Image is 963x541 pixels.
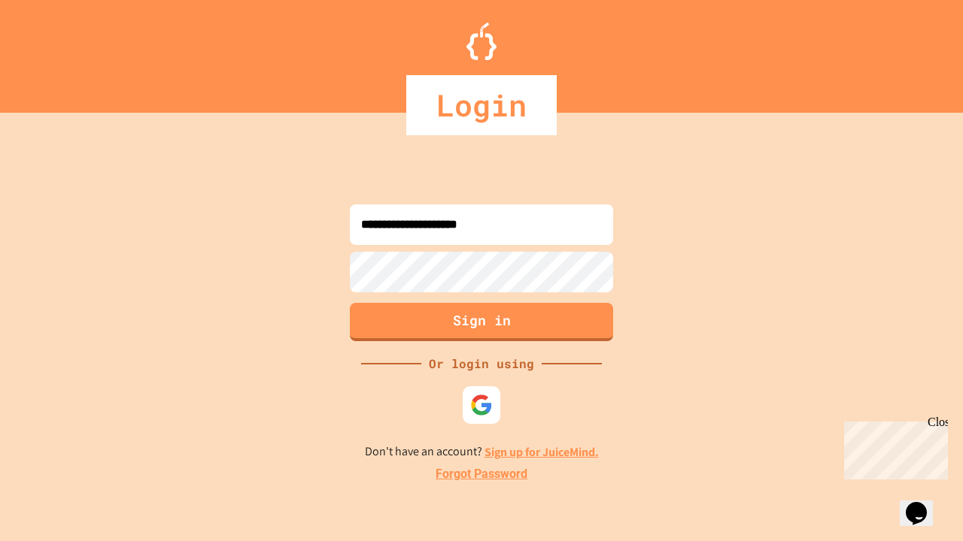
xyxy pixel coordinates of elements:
div: Or login using [421,355,542,373]
iframe: chat widget [838,416,948,479]
img: Logo.svg [466,23,497,60]
button: Sign in [350,303,613,341]
img: google-icon.svg [470,394,493,416]
a: Sign up for JuiceMind. [485,444,599,460]
iframe: chat widget [900,481,948,526]
p: Don't have an account? [365,443,599,461]
div: Chat with us now!Close [6,6,104,95]
div: Login [406,75,557,135]
a: Forgot Password [436,465,527,483]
